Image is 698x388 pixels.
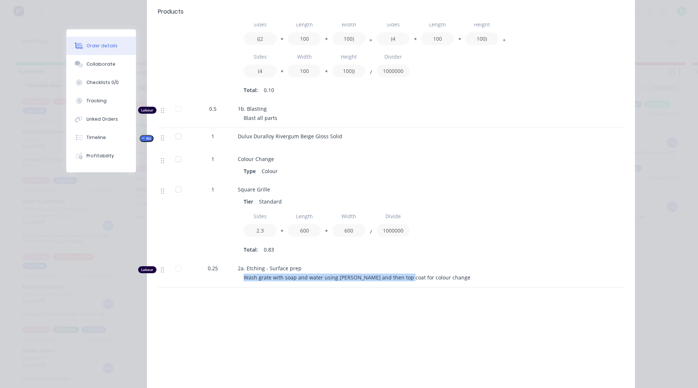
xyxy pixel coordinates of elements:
[288,210,321,223] input: Label
[421,18,454,31] input: Label
[211,132,214,140] span: 1
[377,65,410,77] input: Value
[244,18,277,31] input: Label
[377,50,410,63] input: Label
[244,50,277,63] input: Label
[244,32,277,45] input: Value
[238,155,274,162] span: Colour Change
[86,134,106,141] div: Timeline
[377,18,410,31] input: Label
[238,133,342,140] span: Dulux Duralloy Rivergum Beige Gloss Solid
[332,32,365,45] input: Value
[332,210,365,223] input: Label
[86,43,118,49] div: Order details
[259,166,281,176] div: Colour
[377,32,410,45] input: Value
[465,32,498,45] input: Value
[377,224,410,237] input: Value
[244,246,258,253] span: Total:
[244,114,277,121] span: Blast all parts
[465,18,498,31] input: Label
[244,166,259,176] div: Type
[264,86,274,94] span: 0.10
[66,110,136,128] button: Linked Orders
[501,39,508,44] button: +
[264,246,274,253] span: 0.83
[66,128,136,147] button: Timeline
[288,224,321,237] input: Value
[158,7,184,16] div: Products
[238,105,267,112] span: 1b. Blasting
[86,98,107,104] div: Tracking
[332,50,365,63] input: Label
[288,18,321,31] input: Label
[244,86,258,94] span: Total:
[332,65,365,77] input: Value
[66,92,136,110] button: Tracking
[288,50,321,63] input: Label
[140,135,154,142] button: Kit
[66,37,136,55] button: Order details
[211,186,214,193] span: 1
[238,186,270,193] span: Square Grille
[142,136,151,141] span: Kit
[244,224,277,237] input: Value
[211,155,214,163] span: 1
[138,266,156,273] div: Labour
[209,105,217,113] span: 0.5
[367,230,374,236] button: /
[244,196,256,207] div: Tier
[332,18,365,31] input: Label
[332,224,365,237] input: Value
[256,196,285,207] div: Standard
[238,265,302,272] span: 2a. Etching - Surface prep
[86,116,118,122] div: Linked Orders
[244,210,277,223] input: Label
[86,61,115,67] div: Collaborate
[66,55,136,73] button: Collaborate
[421,32,454,45] input: Value
[86,153,114,159] div: Profitability
[208,264,218,272] span: 0.25
[138,107,156,114] div: Labour
[288,65,321,77] input: Value
[367,71,374,76] button: /
[244,274,470,281] span: Wash grate with soap and water using [PERSON_NAME] and then top coat for colour change
[66,147,136,165] button: Profitability
[367,39,374,44] button: +
[288,32,321,45] input: Value
[244,65,277,77] input: Value
[86,79,119,86] div: Checklists 0/0
[66,73,136,92] button: Checklists 0/0
[377,210,410,223] input: Label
